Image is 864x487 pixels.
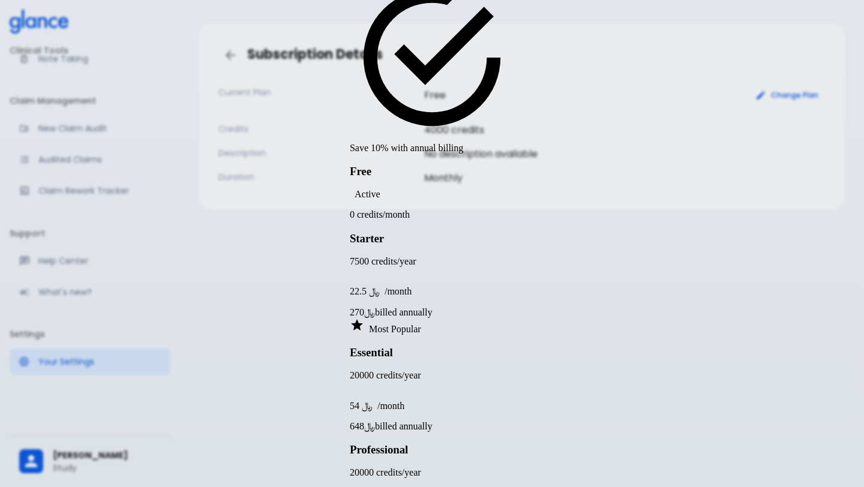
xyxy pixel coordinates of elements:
[350,256,514,267] p: 7500 credits/year
[364,324,426,334] span: Most Popular
[350,421,433,431] span: ﷼ 648 billed annually
[377,401,404,411] p: /month
[350,189,385,199] span: Active
[350,443,514,456] h3: Professional
[350,401,373,411] span: ﷼ 54
[350,467,514,478] p: 20000 credits/year
[350,143,514,154] div: Save 10% with annual billing
[350,165,514,178] h3: Free
[350,307,433,317] span: ﷼ 270 billed annually
[350,346,514,359] h3: Essential
[350,232,514,245] h3: Starter
[350,286,380,297] span: ﷼ 22.5
[350,370,514,381] p: 20000 credits/year
[385,286,412,297] p: /month
[350,209,514,220] p: 0 credits/month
